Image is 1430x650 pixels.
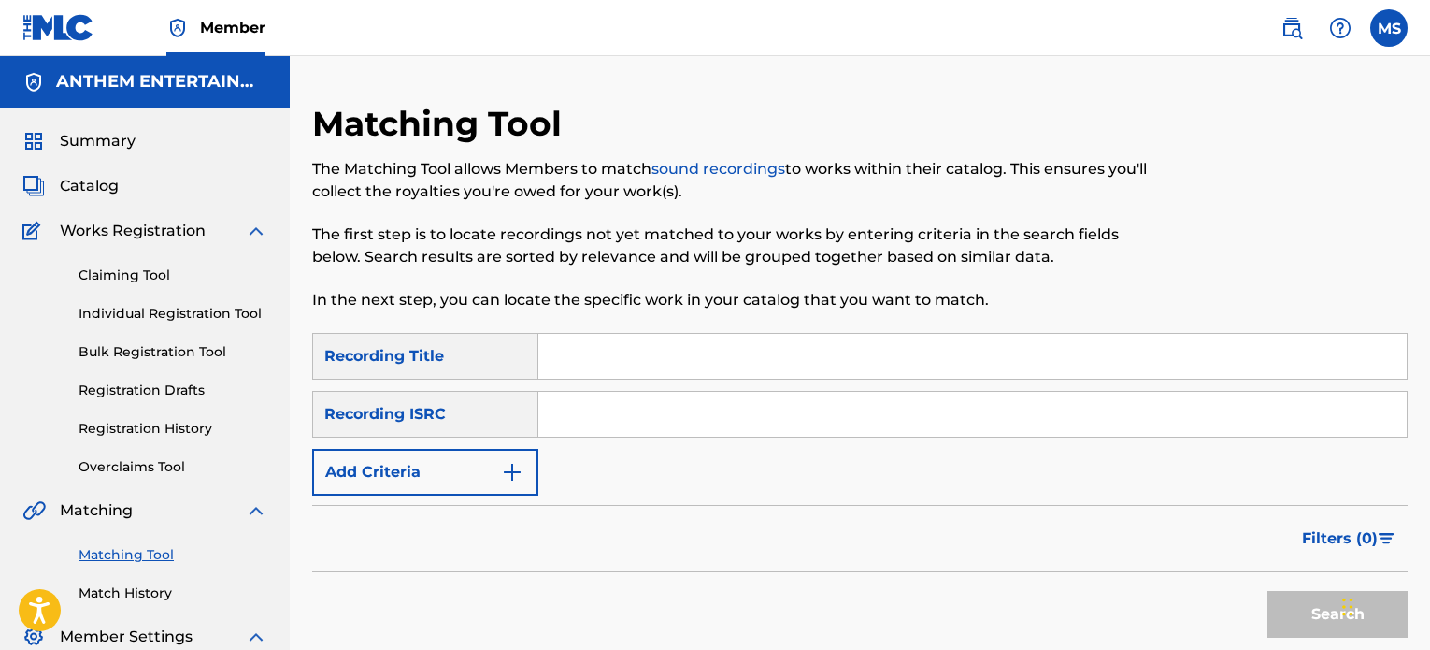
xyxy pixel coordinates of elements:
div: User Menu [1370,9,1408,47]
img: expand [245,499,267,522]
a: sound recordings [651,160,785,178]
a: CatalogCatalog [22,175,119,197]
img: expand [245,220,267,242]
a: SummarySummary [22,130,136,152]
iframe: Resource Center [1378,399,1430,550]
span: Matching [60,499,133,522]
a: Individual Registration Tool [79,304,267,324]
img: Member Settings [22,626,45,648]
button: Filters (0) [1291,515,1408,562]
a: Overclaims Tool [79,457,267,477]
span: Summary [60,130,136,152]
img: 9d2ae6d4665cec9f34b9.svg [501,461,523,484]
a: Registration Drafts [79,381,267,400]
a: Claiming Tool [79,266,267,285]
h2: Matching Tool [312,103,571,145]
a: Bulk Registration Tool [79,342,267,362]
img: Summary [22,130,45,152]
button: Add Criteria [312,449,538,496]
p: The first step is to locate recordings not yet matched to your works by entering criteria in the ... [312,224,1155,268]
img: Top Rightsholder [166,17,189,39]
div: Drag [1342,579,1353,635]
img: Accounts [22,71,45,94]
span: Filters ( 0 ) [1302,527,1378,550]
img: expand [245,626,267,648]
p: The Matching Tool allows Members to match to works within their catalog. This ensures you'll coll... [312,158,1155,203]
form: Search Form [312,333,1408,647]
h5: ANTHEM ENTERTAINMENT LP [56,71,267,93]
img: search [1280,17,1303,39]
a: Match History [79,584,267,603]
span: Member [200,17,265,38]
img: Matching [22,499,46,522]
iframe: Chat Widget [1337,560,1430,650]
img: help [1329,17,1351,39]
span: Works Registration [60,220,206,242]
a: Public Search [1273,9,1310,47]
a: Matching Tool [79,545,267,565]
img: Works Registration [22,220,47,242]
span: Member Settings [60,626,193,648]
div: Help [1322,9,1359,47]
a: Registration History [79,419,267,439]
img: MLC Logo [22,14,94,41]
p: In the next step, you can locate the specific work in your catalog that you want to match. [312,289,1155,311]
img: Catalog [22,175,45,197]
span: Catalog [60,175,119,197]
